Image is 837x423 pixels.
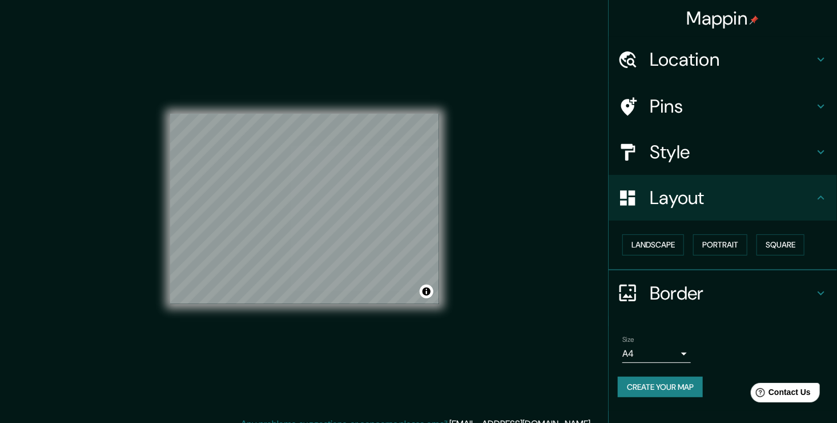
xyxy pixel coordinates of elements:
button: Create your map [618,377,703,398]
h4: Style [650,141,814,163]
h4: Border [650,282,814,305]
button: Portrait [693,234,747,256]
button: Toggle attribution [420,285,433,298]
iframe: Help widget launcher [735,378,824,410]
h4: Mappin [687,7,759,30]
div: Pins [609,83,837,129]
div: Location [609,37,837,82]
div: Border [609,270,837,316]
label: Size [622,334,634,344]
h4: Layout [650,186,814,209]
button: Landscape [622,234,684,256]
img: pin-icon.png [750,15,759,25]
div: Style [609,129,837,175]
canvas: Map [170,114,439,304]
h4: Pins [650,95,814,118]
div: Layout [609,175,837,221]
button: Square [756,234,804,256]
div: A4 [622,345,691,363]
h4: Location [650,48,814,71]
